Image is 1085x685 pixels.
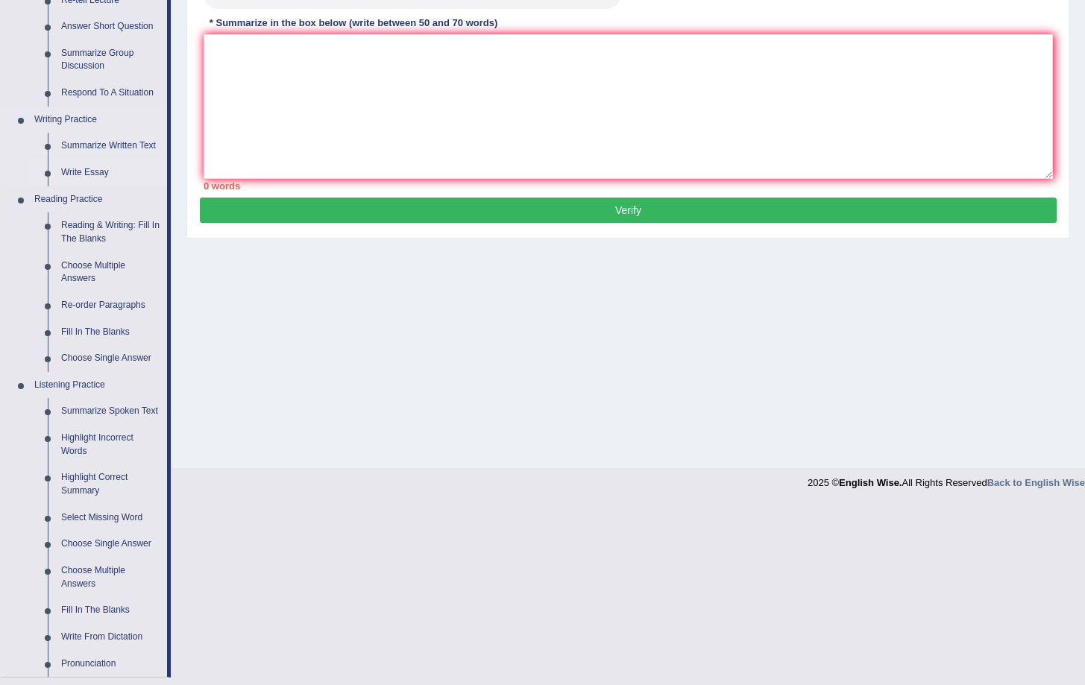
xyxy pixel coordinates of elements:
[28,186,167,213] a: Reading Practice
[54,558,167,597] a: Choose Multiple Answers
[54,80,167,107] a: Respond To A Situation
[54,40,167,80] a: Summarize Group Discussion
[28,107,167,133] a: Writing Practice
[54,160,167,186] a: Write Essay
[54,398,167,425] a: Summarize Spoken Text
[808,468,1085,490] div: 2025 © All Rights Reserved
[54,624,167,651] a: Write From Dictation
[987,477,1085,488] a: Back to English Wise
[204,179,1053,193] div: 0 words
[54,345,167,372] a: Choose Single Answer
[54,425,167,464] a: Highlight Incorrect Words
[54,13,167,40] a: Answer Short Question
[54,319,167,346] a: Fill In The Blanks
[54,292,167,319] a: Re-order Paragraphs
[54,133,167,160] a: Summarize Written Text
[204,16,503,31] div: * Summarize in the box below (write between 50 and 70 words)
[54,464,167,504] a: Highlight Correct Summary
[54,253,167,292] a: Choose Multiple Answers
[28,372,167,399] a: Listening Practice
[839,477,902,488] strong: English Wise.
[54,505,167,531] a: Select Missing Word
[200,198,1057,223] button: Verify
[54,212,167,252] a: Reading & Writing: Fill In The Blanks
[54,651,167,678] a: Pronunciation
[54,597,167,624] a: Fill In The Blanks
[54,531,167,558] a: Choose Single Answer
